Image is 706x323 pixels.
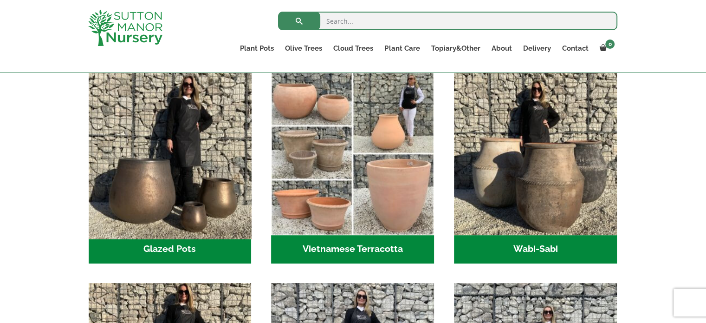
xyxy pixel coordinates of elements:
[454,235,617,264] h2: Wabi-Sabi
[486,42,517,55] a: About
[517,42,556,55] a: Delivery
[271,72,434,235] img: Vietnamese Terracotta
[594,42,617,55] a: 0
[89,235,252,264] h2: Glazed Pots
[279,42,328,55] a: Olive Trees
[425,42,486,55] a: Topiary&Other
[84,68,255,239] img: Glazed Pots
[328,42,379,55] a: Cloud Trees
[278,12,617,30] input: Search...
[88,9,162,46] img: logo
[271,235,434,264] h2: Vietnamese Terracotta
[454,72,617,264] a: Visit product category Wabi-Sabi
[379,42,425,55] a: Plant Care
[605,40,615,49] span: 0
[271,72,434,264] a: Visit product category Vietnamese Terracotta
[454,72,617,235] img: Wabi-Sabi
[556,42,594,55] a: Contact
[89,72,252,264] a: Visit product category Glazed Pots
[234,42,279,55] a: Plant Pots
